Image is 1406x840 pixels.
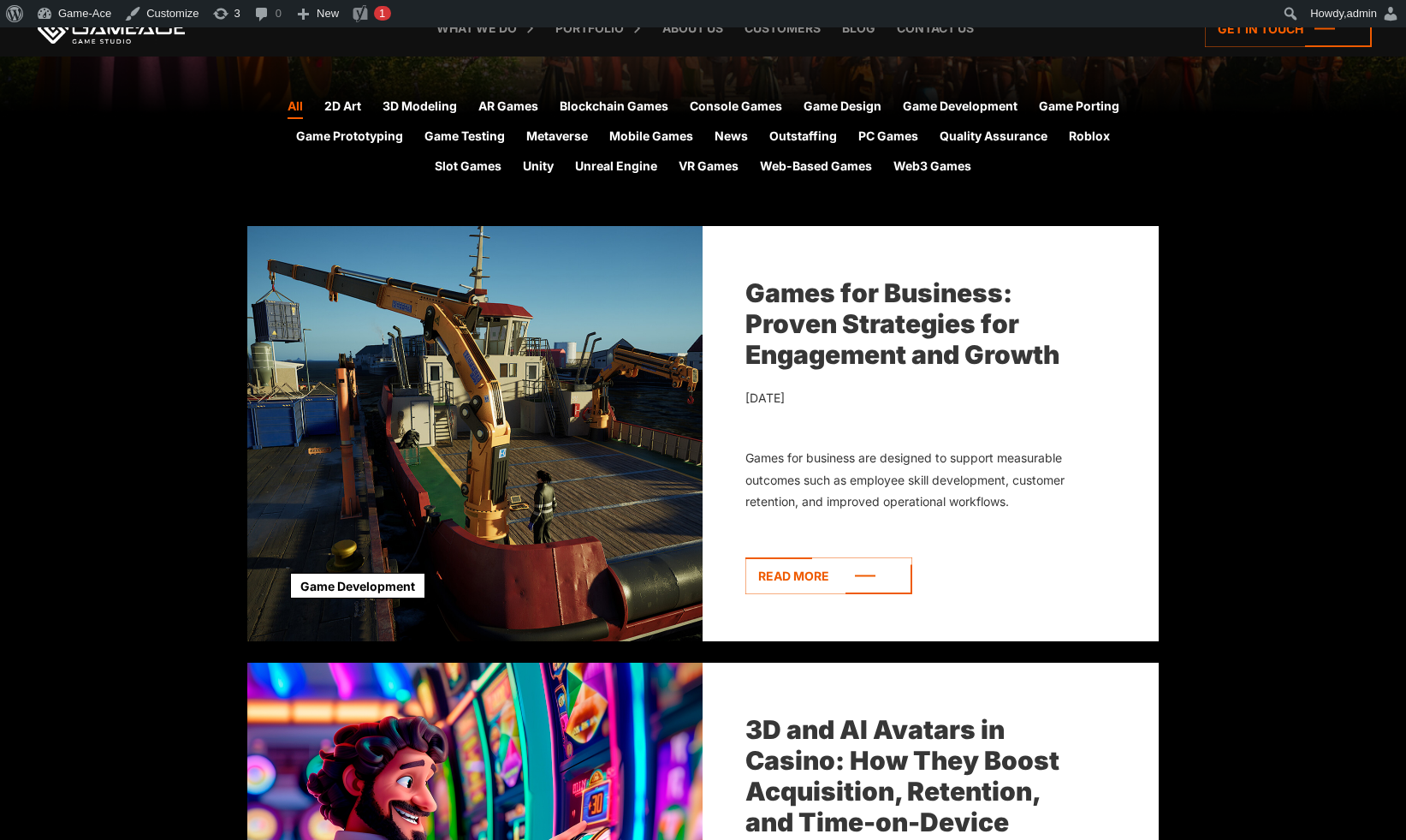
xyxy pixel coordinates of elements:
a: Games for Business: Proven Strategies for Engagement and Growth [745,277,1059,370]
a: Web3 Games [893,157,971,179]
a: PC Games [858,127,918,149]
a: Game Design [804,97,881,119]
a: News [715,127,748,149]
div: [DATE] [745,387,1082,409]
a: Quality Assurance [940,127,1047,149]
a: Get in touch [1205,10,1372,47]
a: Unity [523,157,554,179]
a: Metaverse [526,127,588,149]
a: Blockchain Games [560,97,668,119]
a: Outstaffing [769,127,837,149]
span: admin [1347,7,1377,20]
a: Game Development [903,97,1017,119]
a: 2D Art [324,97,361,119]
a: Game Development [290,573,425,599]
a: Mobile Games [609,127,693,149]
a: 3D and AI Avatars in Casino: How They Boost Acquisition, Retention, and Time-on-Device [745,714,1059,837]
a: Read more [745,557,912,594]
a: Console Games [690,97,782,119]
a: Game Porting [1039,97,1119,119]
a: 3D Modeling [383,97,457,119]
a: Web-Based Games [760,157,872,179]
a: Game Prototyping [296,127,403,149]
div: Games for business are designed to support measurable outcomes such as employee skill development... [745,447,1082,513]
span: 1 [379,7,385,20]
img: Games for Business: Proven Strategies for Engagement and Growth [247,226,703,641]
a: Game Testing [424,127,505,149]
a: AR Games [478,97,538,119]
a: Unreal Engine [575,157,657,179]
a: Slot Games [435,157,501,179]
a: All [288,97,303,119]
a: Roblox [1069,127,1110,149]
a: VR Games [679,157,739,179]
